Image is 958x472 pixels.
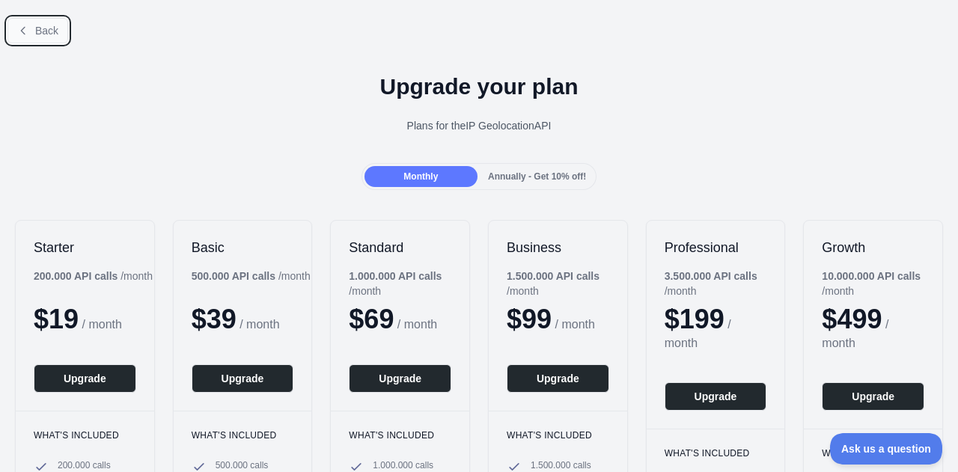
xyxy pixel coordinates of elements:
span: $ 499 [822,304,882,334]
iframe: Toggle Customer Support [830,433,943,465]
h2: Professional [665,239,767,257]
b: 1.000.000 API calls [349,270,442,282]
span: $ 199 [665,304,724,334]
span: $ 99 [507,304,552,334]
b: 1.500.000 API calls [507,270,599,282]
span: $ 69 [349,304,394,334]
h2: Business [507,239,609,257]
div: / month [822,269,942,298]
div: / month [507,269,627,298]
b: 10.000.000 API calls [822,270,921,282]
h2: Standard [349,239,451,257]
b: 3.500.000 API calls [665,270,757,282]
div: / month [665,269,785,298]
div: / month [349,269,469,298]
h2: Growth [822,239,924,257]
